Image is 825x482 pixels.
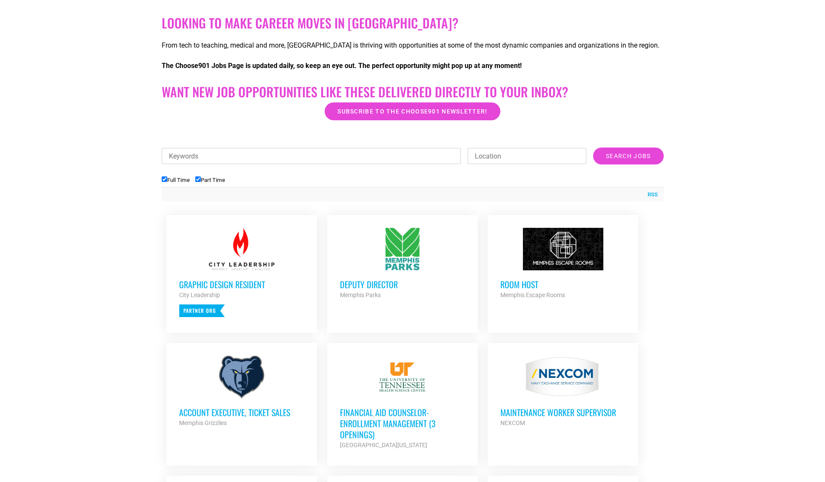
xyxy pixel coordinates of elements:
[340,442,427,448] strong: [GEOGRAPHIC_DATA][US_STATE]
[179,304,225,317] p: Partner Org
[337,108,487,114] span: Subscribe to the Choose901 newsletter!
[643,190,658,199] a: RSS
[488,343,638,441] a: MAINTENANCE WORKER SUPERVISOR NEXCOM
[500,420,525,426] strong: NEXCOM
[195,176,201,182] input: Part Time
[179,292,220,298] strong: City Leadership
[340,407,465,440] h3: Financial Aid Counselor-Enrollment Management (3 Openings)
[327,215,478,313] a: Deputy Director Memphis Parks
[166,343,317,441] a: Account Executive, Ticket Sales Memphis Grizzlies
[195,177,225,183] label: Part Time
[162,84,664,99] h2: Want New Job Opportunities like these Delivered Directly to your Inbox?
[162,62,522,70] strong: The Choose901 Jobs Page is updated daily, so keep an eye out. The perfect opportunity might pop u...
[179,407,304,418] h3: Account Executive, Ticket Sales
[468,148,586,164] input: Location
[340,292,381,298] strong: Memphis Parks
[340,279,465,290] h3: Deputy Director
[166,215,317,330] a: Graphic Design Resident City Leadership Partner Org
[162,148,461,164] input: Keywords
[500,407,625,418] h3: MAINTENANCE WORKER SUPERVISOR
[488,215,638,313] a: Room Host Memphis Escape Rooms
[179,420,227,426] strong: Memphis Grizzlies
[593,147,663,164] input: Search Jobs
[179,279,304,290] h3: Graphic Design Resident
[162,176,167,182] input: Full Time
[327,343,478,463] a: Financial Aid Counselor-Enrollment Management (3 Openings) [GEOGRAPHIC_DATA][US_STATE]
[325,102,500,120] a: Subscribe to the Choose901 newsletter!
[162,15,664,31] h2: Looking to make career moves in [GEOGRAPHIC_DATA]?
[162,177,190,183] label: Full Time
[162,40,664,51] p: From tech to teaching, medical and more, [GEOGRAPHIC_DATA] is thriving with opportunities at some...
[500,292,565,298] strong: Memphis Escape Rooms
[500,279,625,290] h3: Room Host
